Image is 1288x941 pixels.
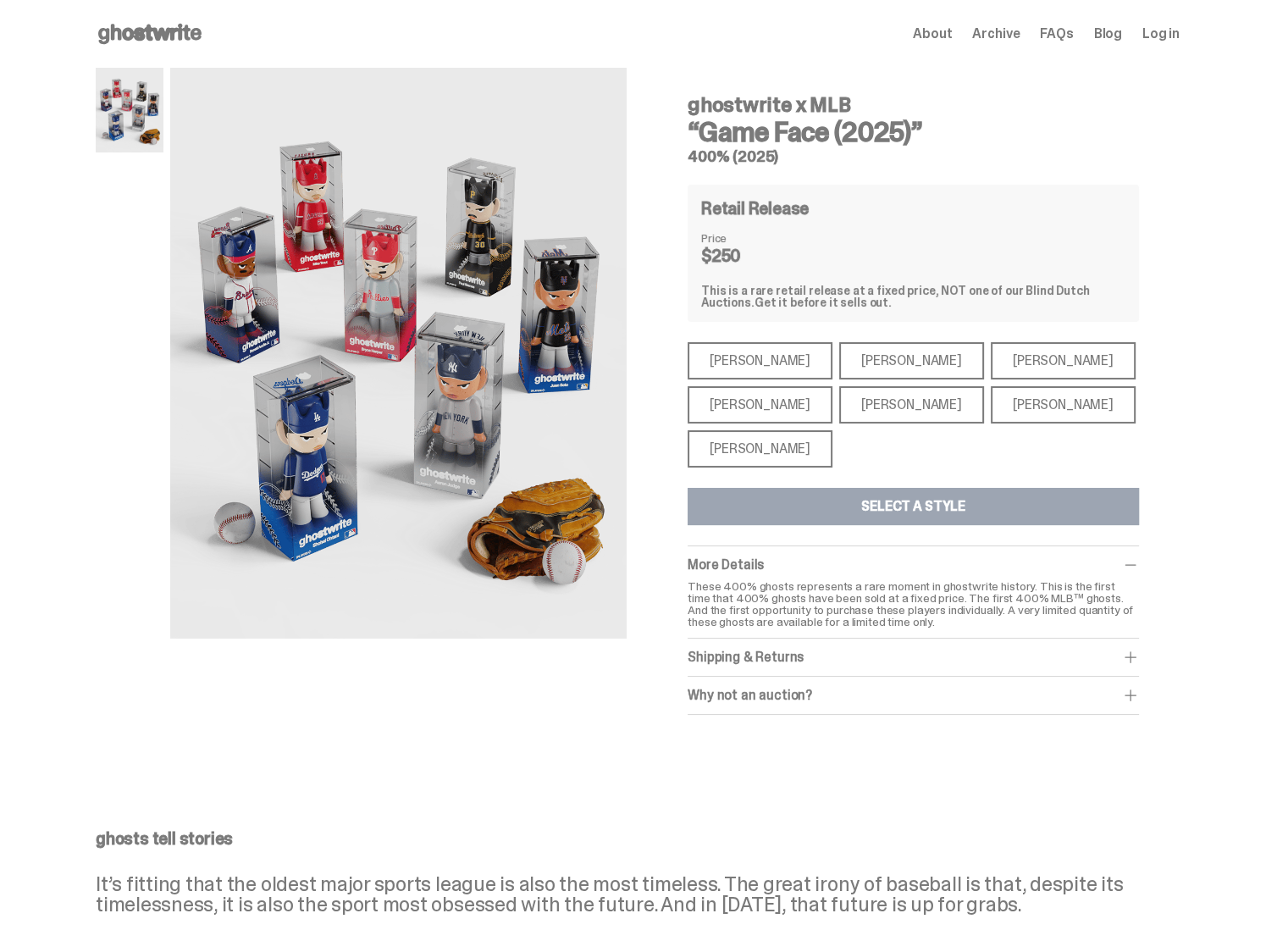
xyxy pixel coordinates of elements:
[688,488,1139,525] button: Select a Style
[701,247,786,264] dd: $250
[688,149,1139,164] h5: 400% (2025)
[972,27,1020,41] a: Archive
[1142,27,1180,41] a: Log in
[688,95,1139,115] h4: ghostwrite x MLB
[861,500,965,513] div: Select a Style
[688,580,1139,628] p: These 400% ghosts represents a rare moment in ghostwrite history. This is the first time that 400...
[170,68,627,639] img: MLB%20400%25%20Primary%20Image.png
[688,687,1139,704] div: Why not an auction?
[96,830,1180,847] p: ghosts tell stories
[839,386,984,423] div: [PERSON_NAME]
[839,342,984,379] div: [PERSON_NAME]
[701,232,786,244] dt: Price
[701,285,1125,308] div: This is a rare retail release at a fixed price, NOT one of our Blind Dutch Auctions.
[688,649,1139,666] div: Shipping & Returns
[913,27,952,41] a: About
[688,386,832,423] div: [PERSON_NAME]
[688,430,832,468] div: [PERSON_NAME]
[96,68,163,152] img: MLB%20400%25%20Primary%20Image.png
[1094,27,1122,41] a: Blog
[991,342,1136,379] div: [PERSON_NAME]
[688,342,832,379] div: [PERSON_NAME]
[755,295,892,310] span: Get it before it sells out.
[1040,27,1073,41] a: FAQs
[688,119,1139,146] h3: “Game Face (2025)”
[96,874,1180,915] p: It’s fitting that the oldest major sports league is also the most timeless. The great irony of ba...
[991,386,1136,423] div: [PERSON_NAME]
[688,556,764,573] span: More Details
[701,200,809,217] h4: Retail Release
